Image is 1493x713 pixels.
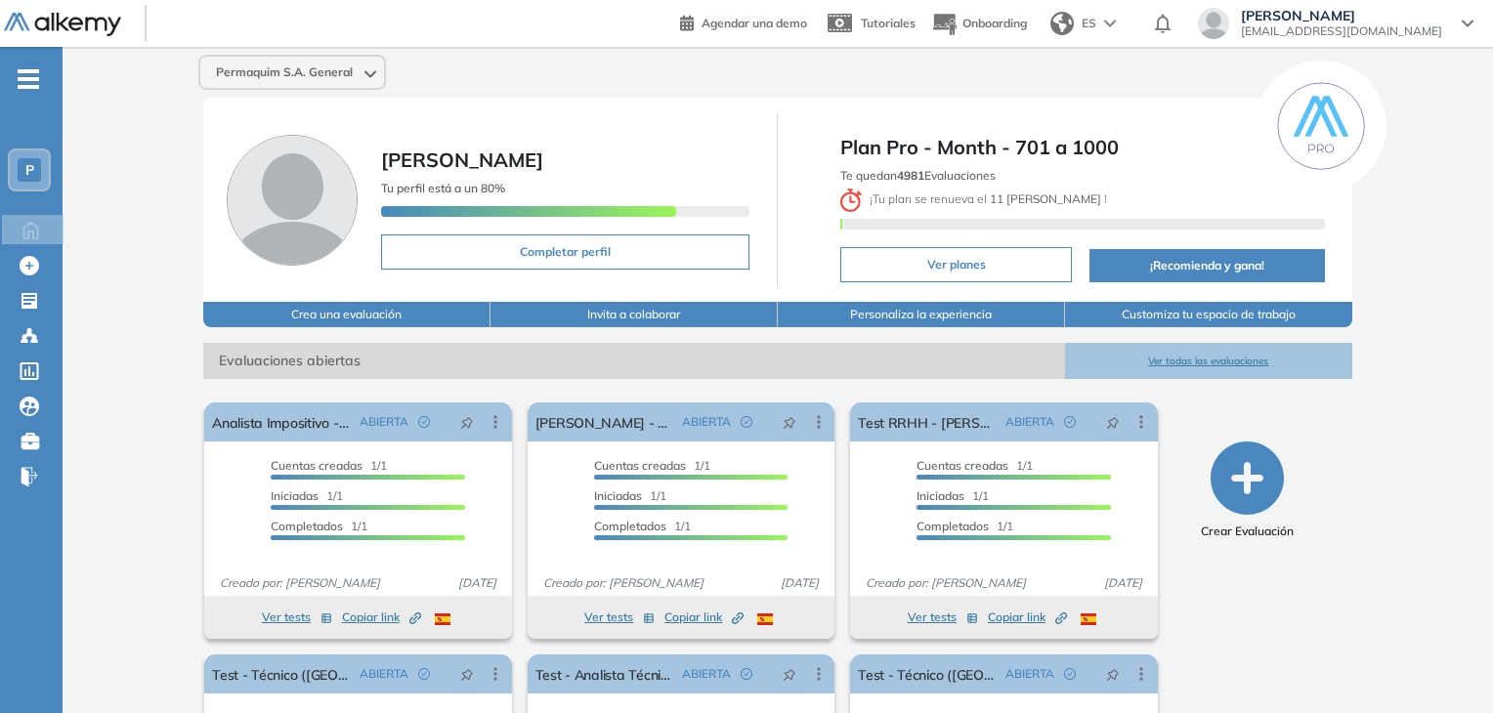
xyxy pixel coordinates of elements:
a: Test RRHH - [PERSON_NAME] [858,402,997,441]
a: Agendar una demo [680,10,807,33]
span: Completados [917,519,989,533]
span: Onboarding [962,16,1027,30]
img: ESP [435,613,450,625]
button: pushpin [1091,658,1134,690]
span: [PERSON_NAME] [1241,8,1442,23]
button: Ver todas las evaluaciones [1065,343,1352,379]
a: Test - Técnico ([GEOGRAPHIC_DATA]) [858,654,997,693]
span: Creado por: [PERSON_NAME] [858,574,1034,592]
span: Iniciadas [917,488,964,503]
button: Ver tests [584,606,655,629]
span: check-circle [741,668,752,680]
span: 1/1 [271,458,387,473]
span: Tu perfil está a un 80% [381,181,505,195]
span: 1/1 [594,519,691,533]
b: 11 [PERSON_NAME] [987,191,1104,206]
span: Completados [594,519,666,533]
span: 1/1 [917,519,1013,533]
img: clock-svg [840,189,862,212]
span: Evaluaciones abiertas [203,343,1065,379]
span: Creado por: [PERSON_NAME] [212,574,388,592]
i: - [18,77,39,81]
b: 4981 [897,168,924,183]
a: [PERSON_NAME] - Analista Recursos Humanos SR [535,402,674,441]
span: Crear Evaluación [1201,523,1294,540]
span: ABIERTA [682,665,731,683]
span: pushpin [783,666,796,682]
span: pushpin [460,666,474,682]
span: Copiar link [664,608,744,626]
span: Plan Pro - Month - 701 a 1000 [840,133,1324,162]
span: Iniciadas [594,488,642,503]
button: Ver tests [262,606,332,629]
span: pushpin [1106,414,1120,430]
img: world [1050,12,1074,35]
a: Test - Analista Técnico Funcional [535,654,674,693]
a: Test - Técnico ([GEOGRAPHIC_DATA]) [212,654,351,693]
button: ¡Recomienda y gana! [1089,249,1324,282]
span: Creado por: [PERSON_NAME] [535,574,711,592]
span: ABIERTA [1005,665,1054,683]
a: Analista Impositivo - [PERSON_NAME] [212,402,351,441]
span: Copiar link [988,608,1067,626]
span: Cuentas creadas [917,458,1008,473]
button: pushpin [1091,406,1134,438]
span: check-circle [1064,668,1076,680]
span: Te quedan Evaluaciones [840,168,996,183]
span: pushpin [783,414,796,430]
span: pushpin [460,414,474,430]
span: 1/1 [594,488,666,503]
span: ABIERTA [360,665,408,683]
button: Completar perfil [381,234,749,270]
button: Copiar link [988,606,1067,629]
button: Onboarding [931,3,1027,45]
span: ES [1082,15,1096,32]
button: Invita a colaborar [491,302,778,327]
span: [EMAIL_ADDRESS][DOMAIN_NAME] [1241,23,1442,39]
span: 1/1 [271,488,343,503]
img: ESP [757,613,773,625]
span: Copiar link [342,608,421,626]
img: arrow [1104,20,1116,27]
button: pushpin [446,658,489,690]
button: Copiar link [664,606,744,629]
span: Permaquim S.A. General [216,64,353,80]
span: check-circle [741,416,752,428]
span: 1/1 [917,458,1033,473]
span: 1/1 [594,458,710,473]
span: Agendar una demo [702,16,807,30]
button: Customiza tu espacio de trabajo [1065,302,1352,327]
img: ESP [1081,613,1096,625]
img: Foto de perfil [227,135,358,266]
button: Ver tests [908,606,978,629]
span: check-circle [418,416,430,428]
span: 1/1 [917,488,989,503]
button: Copiar link [342,606,421,629]
span: Tutoriales [861,16,916,30]
span: check-circle [418,668,430,680]
span: Cuentas creadas [594,458,686,473]
button: pushpin [768,406,811,438]
span: P [25,162,34,178]
button: pushpin [768,658,811,690]
button: Crea una evaluación [203,302,491,327]
button: pushpin [446,406,489,438]
span: Completados [271,519,343,533]
span: ABIERTA [360,413,408,431]
button: Crear Evaluación [1201,441,1294,540]
span: [DATE] [773,574,827,592]
span: ABIERTA [682,413,731,431]
img: Logo [4,13,121,37]
button: Personaliza la experiencia [778,302,1065,327]
span: check-circle [1064,416,1076,428]
span: 1/1 [271,519,367,533]
span: [DATE] [1096,574,1150,592]
span: ¡ Tu plan se renueva el ! [840,191,1107,206]
button: Ver planes [840,247,1072,282]
span: pushpin [1106,666,1120,682]
span: Iniciadas [271,488,319,503]
span: Cuentas creadas [271,458,363,473]
span: ABIERTA [1005,413,1054,431]
span: [PERSON_NAME] [381,147,543,172]
span: [DATE] [450,574,504,592]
